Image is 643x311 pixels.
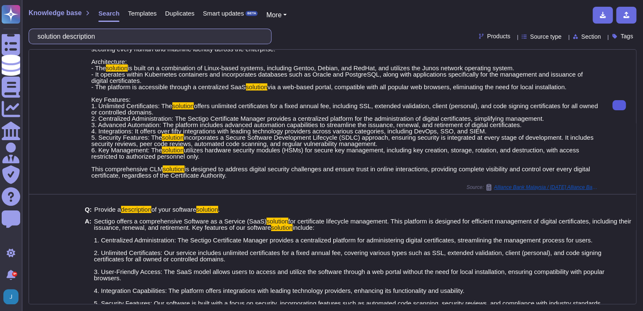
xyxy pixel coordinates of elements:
[29,10,82,16] span: Knowledge base
[581,34,601,40] span: Section
[3,289,18,304] img: user
[266,10,287,20] button: More
[2,287,24,306] button: user
[266,218,288,225] mark: solution
[162,146,184,154] mark: solution
[487,33,510,39] span: Products
[165,10,195,16] span: Duplicates
[271,224,293,231] mark: solution
[218,206,220,213] span: .
[466,184,599,191] span: Source:
[151,206,196,213] span: of your software
[620,33,633,39] span: Tags
[94,218,266,225] span: Sectigo offers a comprehensive Software as a Service (SaaS)
[196,206,218,213] mark: solution
[94,218,631,231] span: for certificate lifecycle management. This platform is designed for efficient management of digit...
[163,165,184,173] mark: solution
[91,146,579,173] span: utilizes hardware security modules (HSMs) for secure key management, including key creation, stor...
[266,11,281,19] span: More
[172,102,194,109] mark: solution
[245,11,258,16] div: BETA
[203,10,244,16] span: Smart updates
[94,206,121,213] span: Provide a
[91,83,566,109] span: via a web-based portal, compatible with all popular web browsers, eliminating the need for local ...
[98,10,119,16] span: Search
[91,102,598,141] span: offers unlimited certificates for a fixed annual fee, including SSL, extended validation, client ...
[121,206,152,213] mark: description
[106,64,128,72] mark: solution
[91,134,593,154] span: incorporates a Secure Software Development Lifecycle (SDLC) approach, ensuring security is integr...
[162,134,184,141] mark: solution
[494,185,599,190] span: Alliance Bank Malaysia / [DATE] Alliance Bank Questions Copy
[85,206,92,213] b: Q:
[82,40,89,178] b: A:
[530,34,561,40] span: Source type
[91,64,582,90] span: is built on a combination of Linux-based systems, including Gentoo, Debian, and RedHat, and utili...
[128,10,156,16] span: Templates
[12,271,17,276] div: 9+
[33,29,263,44] input: Search a question or template...
[246,83,268,90] mark: solution
[91,165,590,179] span: is designed to address digital security challenges and ensure trust in online interactions, provi...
